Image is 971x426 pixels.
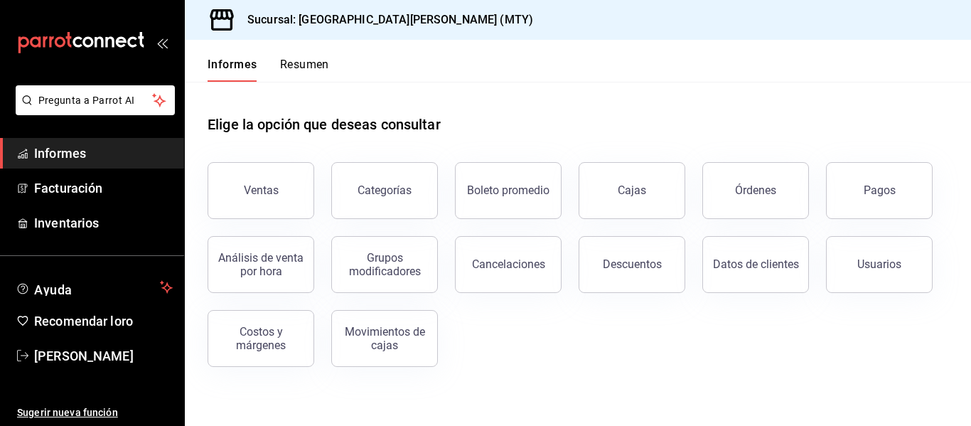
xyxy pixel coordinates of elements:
font: Informes [208,58,257,71]
font: Elige la opción que deseas consultar [208,116,441,133]
font: Análisis de venta por hora [218,251,304,278]
button: Datos de clientes [702,236,809,293]
font: Recomendar loro [34,314,133,329]
font: Sugerir nueva función [17,407,118,418]
button: Usuarios [826,236,933,293]
div: pestañas de navegación [208,57,329,82]
button: Costos y márgenes [208,310,314,367]
font: Boleto promedio [467,183,549,197]
button: Pregunta a Parrot AI [16,85,175,115]
a: Pregunta a Parrot AI [10,103,175,118]
button: Grupos modificadores [331,236,438,293]
font: Sucursal: [GEOGRAPHIC_DATA][PERSON_NAME] (MTY) [247,13,533,26]
button: Descuentos [579,236,685,293]
font: [PERSON_NAME] [34,348,134,363]
font: Datos de clientes [713,257,799,271]
button: Órdenes [702,162,809,219]
a: Cajas [579,162,685,219]
font: Pregunta a Parrot AI [38,95,135,106]
font: Resumen [280,58,329,71]
button: Análisis de venta por hora [208,236,314,293]
button: Boleto promedio [455,162,562,219]
font: Categorías [358,183,412,197]
font: Inventarios [34,215,99,230]
button: Cancelaciones [455,236,562,293]
font: Cajas [618,183,647,197]
font: Órdenes [735,183,776,197]
button: Pagos [826,162,933,219]
font: Informes [34,146,86,161]
font: Facturación [34,181,102,196]
font: Usuarios [857,257,901,271]
button: Categorías [331,162,438,219]
font: Descuentos [603,257,662,271]
font: Grupos modificadores [349,251,421,278]
font: Cancelaciones [472,257,545,271]
font: Pagos [864,183,896,197]
font: Movimientos de cajas [345,325,425,352]
font: Ayuda [34,282,73,297]
button: Ventas [208,162,314,219]
font: Ventas [244,183,279,197]
button: Movimientos de cajas [331,310,438,367]
font: Costos y márgenes [236,325,286,352]
button: abrir_cajón_menú [156,37,168,48]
